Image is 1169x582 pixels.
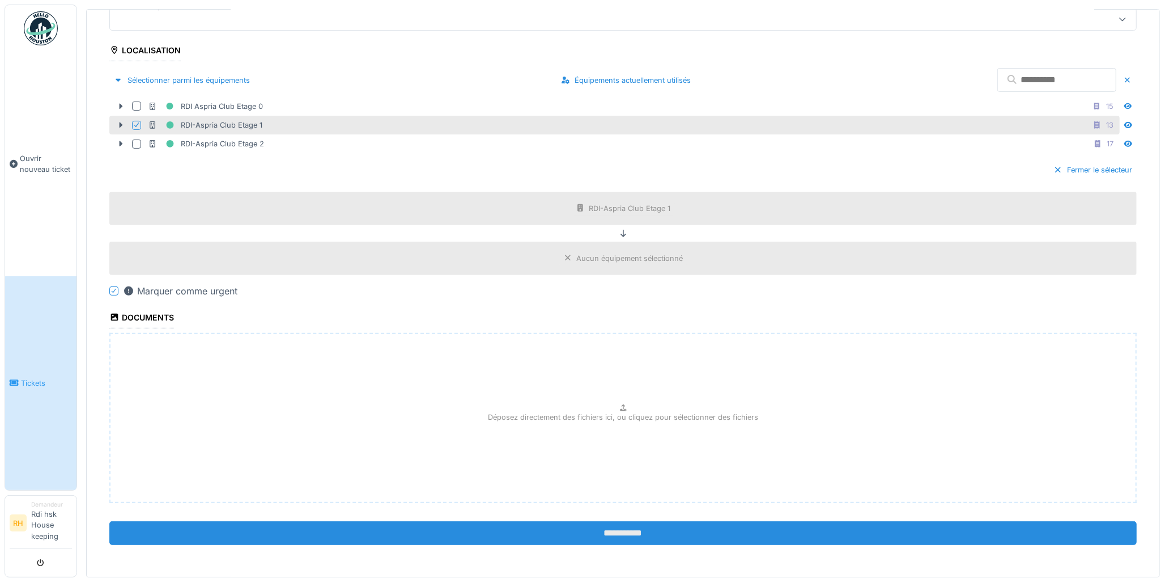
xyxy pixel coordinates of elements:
div: Localisation [109,42,181,61]
div: Documents [109,309,174,328]
div: RDI Aspria Club Etage 0 [148,99,263,113]
li: Rdi hsk House keeping [31,500,72,546]
a: Tickets [5,276,76,490]
div: Aucun équipement sélectionné [577,253,683,264]
div: RDI-Aspria Club Etage 1 [589,203,671,214]
li: RH [10,514,27,532]
div: 15 [1106,101,1113,112]
div: 13 [1106,120,1113,130]
p: Déposez directement des fichiers ici, ou cliquez pour sélectionner des fichiers [488,412,758,423]
a: Ouvrir nouveau ticket [5,52,76,276]
div: Sélectionner parmi les équipements [109,73,254,88]
div: Fermer le sélecteur [1049,162,1137,178]
div: RDI-Aspria Club Etage 2 [148,137,264,151]
span: Tickets [21,378,72,389]
div: Demandeur [31,500,72,509]
div: 17 [1107,138,1113,149]
div: RDI-Aspria Club Etage 1 [148,118,262,132]
span: Ouvrir nouveau ticket [20,153,72,175]
a: RH DemandeurRdi hsk House keeping [10,500,72,549]
div: Équipements actuellement utilisés [556,73,695,88]
div: Marquer comme urgent [123,284,237,298]
img: Badge_color-CXgf-gQk.svg [24,11,58,45]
